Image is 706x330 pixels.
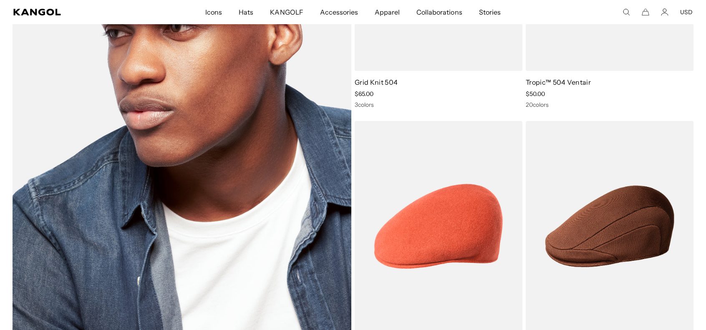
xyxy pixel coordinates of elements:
span: $65.00 [355,90,373,98]
a: Kangol [13,9,136,15]
a: Account [661,8,668,16]
button: Cart [642,8,649,16]
a: Grid Knit 504 [355,78,398,86]
span: $50.00 [526,90,545,98]
button: USD [680,8,693,16]
summary: Search here [623,8,630,16]
div: 20 colors [526,101,693,108]
a: Tropic™ 504 Ventair [526,78,591,86]
div: 3 colors [355,101,522,108]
